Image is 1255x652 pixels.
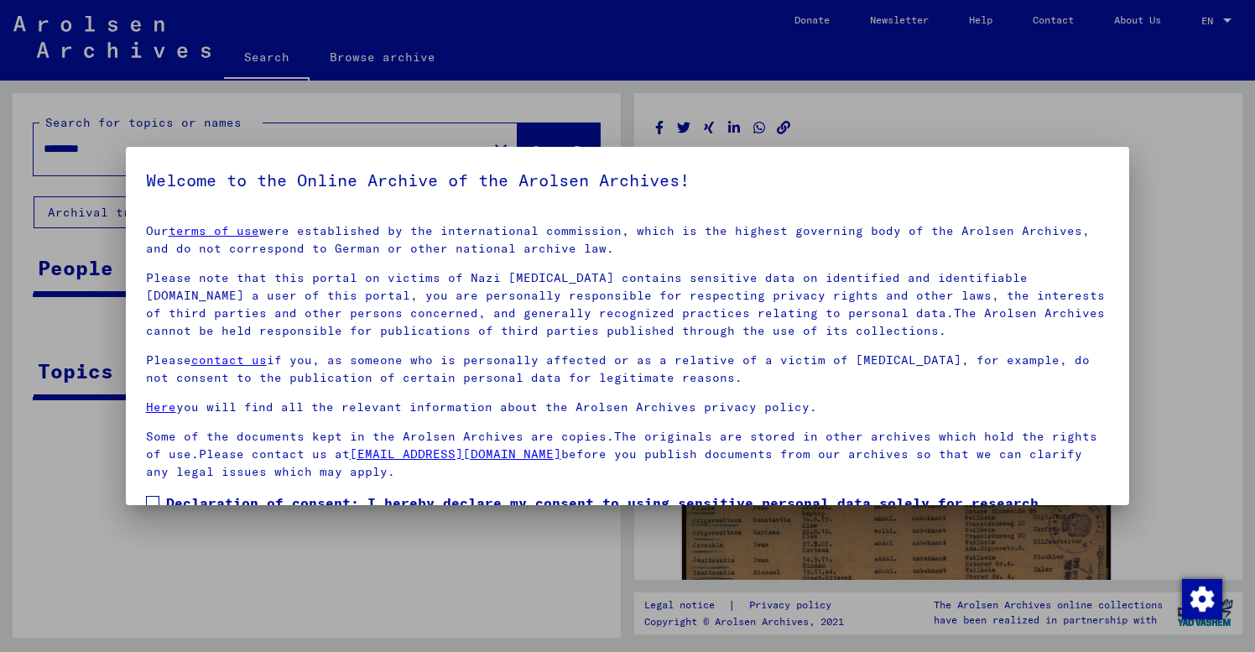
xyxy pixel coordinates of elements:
p: Our were established by the international commission, which is the highest governing body of the ... [146,222,1110,258]
a: contact us [191,352,267,368]
a: Here [146,399,176,415]
a: terms of use [169,223,259,238]
p: Please note that this portal on victims of Nazi [MEDICAL_DATA] contains sensitive data on identif... [146,269,1110,340]
h5: Welcome to the Online Archive of the Arolsen Archives! [146,167,1110,194]
div: Change consent [1181,578,1221,618]
p: you will find all the relevant information about the Arolsen Archives privacy policy. [146,399,1110,416]
span: Declaration of consent: I hereby declare my consent to using sensitive personal data solely for r... [166,493,1110,553]
a: [EMAIL_ADDRESS][DOMAIN_NAME] [350,446,561,462]
p: Some of the documents kept in the Arolsen Archives are copies.The originals are stored in other a... [146,428,1110,481]
img: Change consent [1182,579,1222,619]
p: Please if you, as someone who is personally affected or as a relative of a victim of [MEDICAL_DAT... [146,352,1110,387]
